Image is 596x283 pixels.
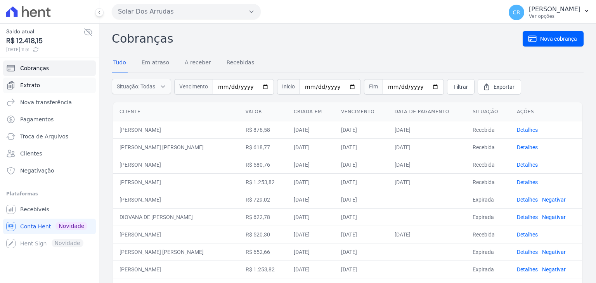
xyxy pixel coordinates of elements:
[517,144,538,150] a: Detalhes
[517,266,538,273] a: Detalhes
[540,35,577,43] span: Nova cobrança
[542,249,566,255] a: Negativar
[466,208,511,226] td: Expirada
[112,79,171,94] button: Situação: Todas
[55,222,87,230] span: Novidade
[239,208,288,226] td: R$ 622,78
[517,231,538,238] a: Detalhes
[239,138,288,156] td: R$ 618,77
[20,133,68,140] span: Troca de Arquivos
[517,214,538,220] a: Detalhes
[494,83,515,91] span: Exportar
[335,156,388,173] td: [DATE]
[517,197,538,203] a: Detalhes
[112,53,128,73] a: Tudo
[112,30,523,47] h2: Cobranças
[529,5,580,13] p: [PERSON_NAME]
[466,243,511,261] td: Expirada
[388,102,467,121] th: Data de pagamento
[113,102,239,121] th: Cliente
[466,226,511,243] td: Recebida
[225,53,256,73] a: Recebidas
[502,2,596,23] button: CR [PERSON_NAME] Ver opções
[3,219,96,234] a: Conta Hent Novidade
[517,179,538,185] a: Detalhes
[239,191,288,208] td: R$ 729,02
[478,79,521,95] a: Exportar
[388,138,467,156] td: [DATE]
[174,79,213,95] span: Vencimento
[288,173,335,191] td: [DATE]
[335,261,388,278] td: [DATE]
[517,127,538,133] a: Detalhes
[239,173,288,191] td: R$ 1.253,82
[239,102,288,121] th: Valor
[388,121,467,138] td: [DATE]
[335,138,388,156] td: [DATE]
[239,261,288,278] td: R$ 1.253,82
[542,266,566,273] a: Negativar
[3,95,96,110] a: Nova transferência
[454,83,468,91] span: Filtrar
[113,243,239,261] td: [PERSON_NAME] [PERSON_NAME]
[239,121,288,138] td: R$ 876,58
[20,116,54,123] span: Pagamentos
[3,163,96,178] a: Negativação
[3,129,96,144] a: Troca de Arquivos
[466,191,511,208] td: Expirada
[388,226,467,243] td: [DATE]
[239,156,288,173] td: R$ 580,76
[20,64,49,72] span: Cobranças
[183,53,213,73] a: A receber
[20,150,42,157] span: Clientes
[529,13,580,19] p: Ver opções
[113,173,239,191] td: [PERSON_NAME]
[335,102,388,121] th: Vencimento
[466,138,511,156] td: Recebida
[288,191,335,208] td: [DATE]
[288,121,335,138] td: [DATE]
[3,146,96,161] a: Clientes
[542,197,566,203] a: Negativar
[523,31,584,47] a: Nova cobrança
[277,79,300,95] span: Início
[335,226,388,243] td: [DATE]
[466,173,511,191] td: Recebida
[113,191,239,208] td: [PERSON_NAME]
[112,4,261,19] button: Solar Dos Arrudas
[20,167,54,174] span: Negativação
[288,102,335,121] th: Criada em
[113,156,239,173] td: [PERSON_NAME]
[20,81,40,89] span: Extrato
[466,261,511,278] td: Expirada
[3,78,96,93] a: Extrato
[288,208,335,226] td: [DATE]
[335,191,388,208] td: [DATE]
[466,102,511,121] th: Situação
[466,156,511,173] td: Recebida
[288,261,335,278] td: [DATE]
[542,214,566,220] a: Negativar
[113,138,239,156] td: [PERSON_NAME] [PERSON_NAME]
[513,10,520,15] span: CR
[517,249,538,255] a: Detalhes
[388,156,467,173] td: [DATE]
[20,223,51,230] span: Conta Hent
[113,226,239,243] td: [PERSON_NAME]
[239,226,288,243] td: R$ 520,30
[335,243,388,261] td: [DATE]
[3,60,96,76] a: Cobranças
[113,121,239,138] td: [PERSON_NAME]
[117,83,155,90] span: Situação: Todas
[335,208,388,226] td: [DATE]
[447,79,475,95] a: Filtrar
[20,205,49,213] span: Recebíveis
[140,53,171,73] a: Em atraso
[288,226,335,243] td: [DATE]
[239,243,288,261] td: R$ 652,66
[288,156,335,173] td: [DATE]
[335,173,388,191] td: [DATE]
[6,36,83,46] span: R$ 12.418,15
[6,60,93,251] nav: Sidebar
[517,162,538,168] a: Detalhes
